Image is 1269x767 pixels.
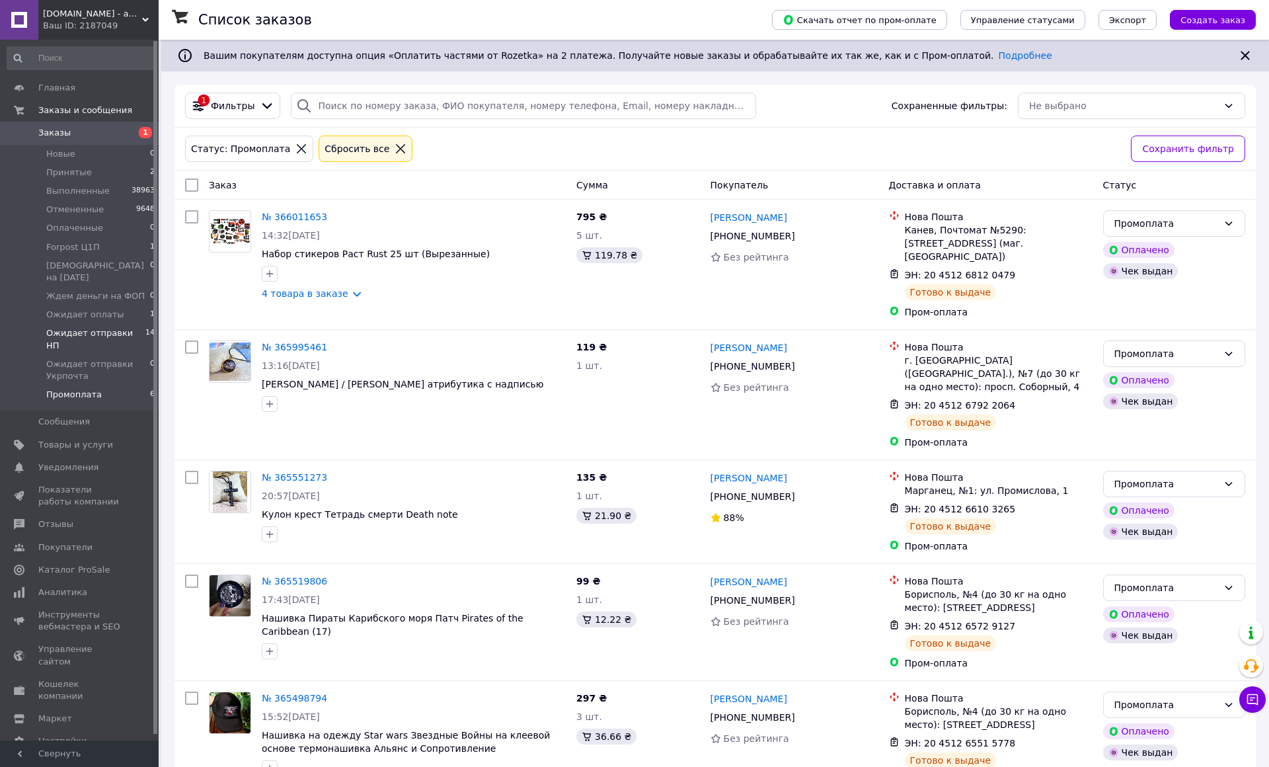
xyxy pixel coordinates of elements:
div: Ваш ID: 2187049 [43,20,159,32]
div: Готово к выдаче [905,518,996,534]
span: Кошелек компании [38,678,122,702]
span: Аналитика [38,586,87,598]
span: Сохранить фильтр [1142,141,1234,156]
span: Ожидает отправки Укрпочта [46,358,150,382]
a: [PERSON_NAME] [711,471,787,485]
span: Скачать отчет по пром-оплате [783,14,937,26]
span: 6 [150,389,155,401]
span: Создать заказ [1180,15,1245,25]
a: № 365551273 [262,472,327,483]
span: Статус [1103,180,1137,190]
span: Сохраненные фильтры: [892,99,1007,112]
span: Без рейтинга [724,252,789,262]
div: 21.90 ₴ [576,508,636,524]
span: [PHONE_NUMBER] [711,712,795,723]
h1: Список заказов [198,12,312,28]
div: Промоплата [1114,477,1218,491]
div: Чек выдан [1103,393,1178,409]
span: 1 шт. [576,360,602,371]
a: Создать заказ [1157,14,1256,24]
img: Фото товару [213,471,248,512]
span: Заказы и сообщения [38,104,132,116]
span: Ожидает оплаты [46,309,124,321]
div: Нова Пошта [905,341,1093,354]
span: Товары и услуги [38,439,113,451]
div: Готово к выдаче [905,415,996,430]
span: 2 [150,167,155,179]
span: Оплаченные [46,222,103,234]
span: 9648 [136,204,155,216]
span: 14:32[DATE] [262,230,320,241]
span: 297 ₴ [576,693,607,704]
span: Заказы [38,127,71,139]
button: Экспорт [1098,10,1157,30]
span: Новые [46,148,75,160]
div: Пром-оплата [905,436,1093,449]
a: Фото товару [209,692,251,734]
div: Нова Пошта [905,210,1093,223]
div: Пром-оплата [905,305,1093,319]
a: Нашивка Пираты Карибского моря Патч Pirates of the Caribbean (17) [262,613,523,637]
span: 0 [150,260,155,284]
span: Без рейтинга [724,616,789,627]
span: Принятые [46,167,92,179]
span: 3 шт. [576,711,602,722]
span: Управление сайтом [38,643,122,667]
span: 1 [150,309,155,321]
span: Сумма [576,180,608,190]
span: 119 ₴ [576,342,607,352]
span: you-love-shop.com.ua - атрибутика, сувениры и украшения [43,8,142,20]
img: Фото товару [210,575,250,616]
span: [DEMOGRAPHIC_DATA] на [DATE] [46,260,150,284]
div: Марганец, №1: ул. Промислова, 1 [905,484,1093,497]
span: 0 [150,222,155,234]
span: 17:43[DATE] [262,594,320,605]
div: Оплачено [1103,723,1174,739]
a: № 366011653 [262,212,327,222]
span: 15:52[DATE] [262,711,320,722]
div: Чек выдан [1103,263,1178,279]
span: ЭН: 20 4512 6572 9127 [905,621,1016,631]
span: Экспорт [1109,15,1146,25]
span: ЭН: 20 4512 6792 2064 [905,400,1016,411]
span: Без рейтинга [724,733,789,744]
a: № 365498794 [262,693,327,704]
span: 1 шт. [576,491,602,501]
span: Вашим покупателям доступна опция «Оплатить частями от Rozetka» на 2 платежа. Получайте новые зака... [204,50,1052,61]
div: Статус: Промоплата [188,141,293,156]
div: Нова Пошта [905,692,1093,705]
span: ЭН: 20 4512 6551 5778 [905,738,1016,748]
div: 36.66 ₴ [576,729,636,745]
span: Заказ [209,180,237,190]
div: Готово к выдаче [905,635,996,651]
div: Чек выдан [1103,745,1178,760]
span: Отмененные [46,204,104,216]
span: 13:16[DATE] [262,360,320,371]
button: Сохранить фильтр [1131,136,1245,162]
img: Фото товару [210,218,250,245]
span: 99 ₴ [576,576,600,586]
span: Сообщения [38,416,90,428]
span: Кулон крест Тетрадь смерти Death note [262,509,458,520]
div: Пром-оплата [905,540,1093,553]
div: г. [GEOGRAPHIC_DATA] ([GEOGRAPHIC_DATA].), №7 (до 30 кг на одно место): просп. Соборный, 4 [905,354,1093,393]
span: 88% [724,512,744,523]
div: Готово к выдаче [905,284,996,300]
div: Оплачено [1103,242,1174,258]
div: Оплачено [1103,372,1174,388]
span: 0 [150,358,155,382]
span: Покупатели [38,542,93,553]
a: 4 товара в заказе [262,288,348,299]
a: Фото товару [209,575,251,617]
button: Скачать отчет по пром-оплате [772,10,947,30]
a: Набор стикеров Раст Rust 25 шт (Вырезанные) [262,249,490,259]
span: Ждем деньги на ФОП [46,290,145,302]
span: Инструменты вебмастера и SEO [38,609,122,633]
a: Подробнее [999,50,1052,61]
div: Нова Пошта [905,575,1093,588]
input: Поиск по номеру заказа, ФИО покупателя, номеру телефона, Email, номеру накладной [291,93,756,119]
img: Фото товару [210,692,250,733]
span: 0 [150,290,155,302]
